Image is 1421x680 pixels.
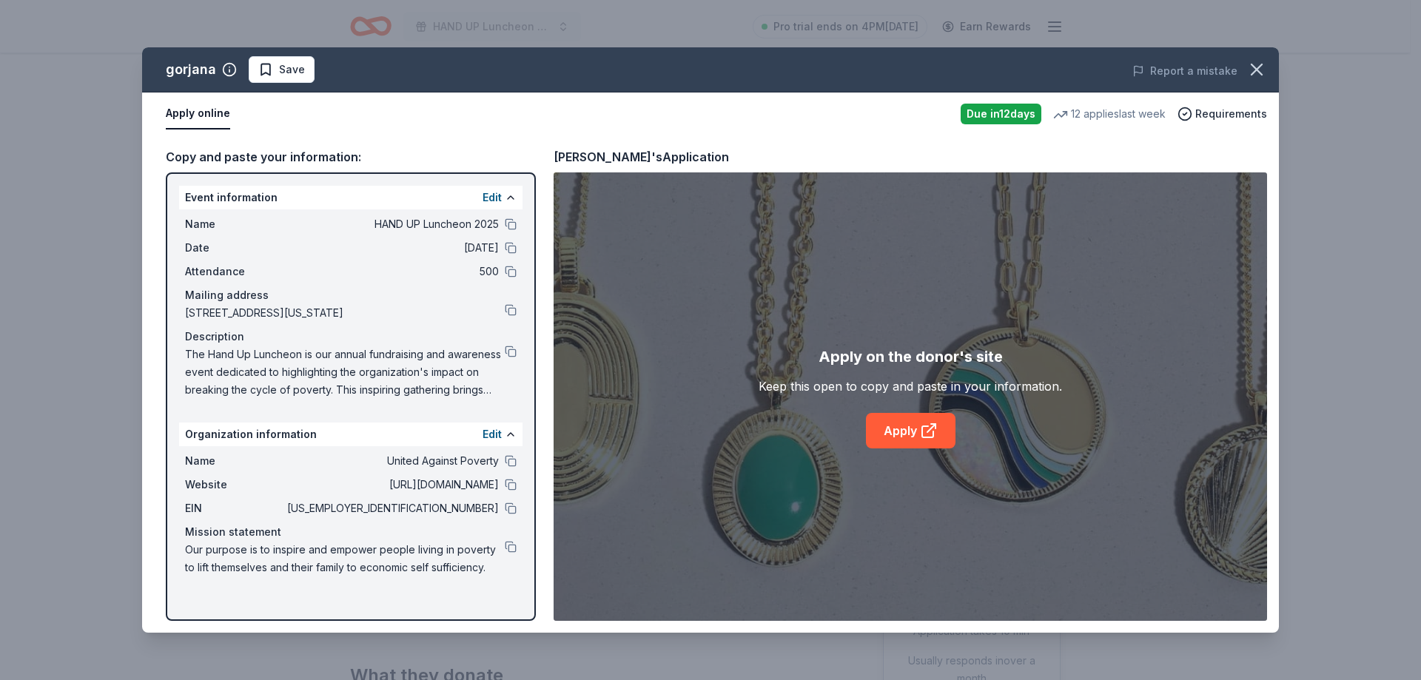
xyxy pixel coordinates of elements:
span: [STREET_ADDRESS][US_STATE] [185,304,505,322]
button: Apply online [166,98,230,129]
button: Edit [483,189,502,206]
span: Website [185,476,284,494]
span: United Against Poverty [284,452,499,470]
span: Attendance [185,263,284,280]
button: Save [249,56,315,83]
span: Save [279,61,305,78]
div: Event information [179,186,523,209]
div: Mailing address [185,286,517,304]
span: Date [185,239,284,257]
span: [US_EMPLOYER_IDENTIFICATION_NUMBER] [284,499,499,517]
span: [URL][DOMAIN_NAME] [284,476,499,494]
div: Description [185,328,517,346]
button: Report a mistake [1132,62,1237,80]
span: HAND UP Luncheon 2025 [284,215,499,233]
div: Organization information [179,423,523,446]
span: The Hand Up Luncheon is our annual fundraising and awareness event dedicated to highlighting the ... [185,346,505,399]
div: Apply on the donor's site [819,345,1003,368]
button: Edit [483,425,502,443]
span: 500 [284,263,499,280]
div: 12 applies last week [1053,105,1166,123]
span: Requirements [1195,105,1267,123]
div: gorjana [166,58,216,81]
span: EIN [185,499,284,517]
a: Apply [866,413,955,448]
span: [DATE] [284,239,499,257]
span: Name [185,452,284,470]
div: Copy and paste your information: [166,147,536,166]
span: Name [185,215,284,233]
span: Our purpose is to inspire and empower people living in poverty to lift themselves and their famil... [185,541,505,576]
div: Due in 12 days [961,104,1041,124]
div: [PERSON_NAME]'s Application [554,147,729,166]
button: Requirements [1178,105,1267,123]
div: Mission statement [185,523,517,541]
div: Keep this open to copy and paste in your information. [759,377,1062,395]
